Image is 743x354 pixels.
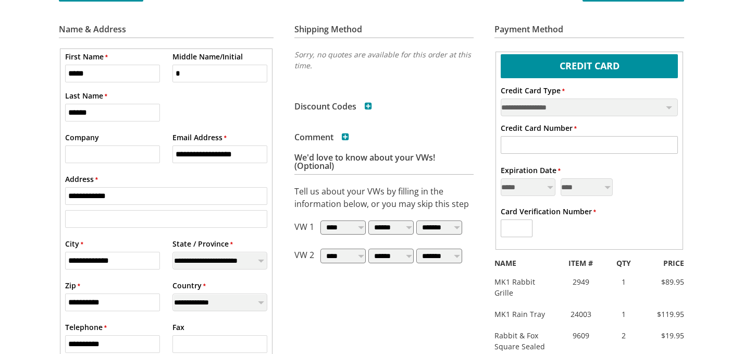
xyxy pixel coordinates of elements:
div: $119.95 [640,309,692,320]
label: First Name [65,51,108,62]
h3: We'd love to know about your VWs! (Optional) [294,153,474,175]
div: 1 [606,276,641,287]
h3: Name & Address [59,25,274,38]
div: 2 [606,330,641,341]
label: City [65,238,83,249]
div: 1 [606,309,641,320]
div: PRICE [640,258,692,268]
div: MK1 Rabbit Grille [487,276,555,298]
h3: Discount Codes [294,102,372,111]
label: Email Address [172,132,227,143]
label: Address [65,174,98,185]
label: Fax [172,322,184,333]
div: 9609 [555,330,606,341]
label: Company [65,132,99,143]
label: Last Name [65,90,107,101]
div: MK1 Rain Tray [487,309,555,320]
div: $19.95 [640,330,692,341]
label: Telephone [65,322,107,333]
div: QTY [606,258,641,268]
div: 24003 [555,309,606,320]
label: Middle Name/Initial [172,51,243,62]
label: Country [172,280,206,291]
p: Sorry, no quotes are available for this order at this time. [294,49,474,71]
div: 2949 [555,276,606,287]
label: Zip [65,280,80,291]
label: Credit Card [501,54,678,76]
p: VW 1 [294,221,314,239]
label: Credit Card Number [501,123,577,133]
label: Expiration Date [501,165,561,176]
label: Credit Card Type [501,85,565,96]
label: Card Verification Number [501,206,596,217]
label: State / Province [172,238,233,249]
p: VW 2 [294,249,314,267]
h3: Payment Method [494,25,684,38]
h3: Comment [294,133,349,141]
p: Tell us about your VWs by filling in the information below, or you may skip this step [294,185,474,210]
h3: Shipping Method [294,25,474,38]
div: $89.95 [640,276,692,287]
div: ITEM # [555,258,606,268]
div: NAME [487,258,555,268]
